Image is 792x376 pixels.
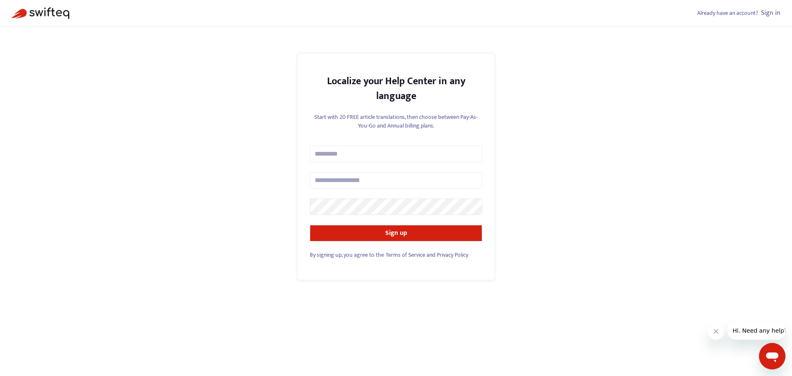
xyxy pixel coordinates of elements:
span: Hi. Need any help? [5,6,59,12]
img: Swifteq [12,7,69,19]
iframe: Button to launch messaging window [759,343,785,369]
iframe: Close message [708,323,724,340]
button: Sign up [310,225,482,241]
iframe: Message from company [728,322,785,340]
div: and [310,251,482,259]
a: Terms of Service [386,250,425,260]
strong: Sign up [385,227,407,239]
a: Sign in [761,7,780,19]
a: Privacy Policy [437,250,468,260]
p: Start with 20 FREE article translations, then choose between Pay-As-You-Go and Annual billing plans. [310,113,482,130]
span: By signing up, you agree to the [310,250,384,260]
span: Already have an account? [697,8,758,18]
strong: Localize your Help Center in any language [327,73,465,104]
